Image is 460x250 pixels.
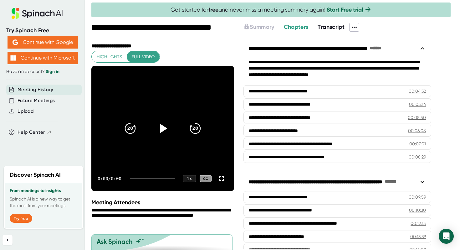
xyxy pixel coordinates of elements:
b: free [208,6,218,13]
button: Help Center [18,129,52,136]
div: Meeting Attendees [91,199,236,206]
a: Start Free trial [327,6,363,13]
button: Try free [10,214,32,223]
button: Collapse sidebar [3,235,13,245]
h3: From meetings to insights [10,188,77,193]
div: Try Spinach Free [6,27,79,34]
div: CC [200,175,212,182]
div: 00:13:39 [410,233,426,240]
div: 00:08:29 [409,154,426,160]
div: 00:07:01 [409,141,426,147]
span: Get started for and never miss a meeting summary again! [171,6,372,13]
button: Chapters [284,23,309,31]
span: Highlights [97,53,122,61]
div: 00:10:30 [409,207,426,213]
div: 00:04:32 [409,88,426,94]
button: Highlights [92,51,127,63]
div: 00:06:08 [408,128,426,134]
button: Upload [18,108,33,115]
div: 00:09:59 [409,194,426,200]
button: Future Meetings [18,97,55,104]
div: 0:00 / 0:00 [98,176,123,181]
button: Continue with Google [8,36,78,49]
div: Open Intercom Messenger [439,229,454,244]
div: Have an account? [6,69,79,75]
span: Help Center [18,129,45,136]
div: 00:12:15 [411,220,426,227]
p: Spinach AI is a new way to get the most from your meetings [10,196,77,209]
div: Upgrade to access [243,23,284,32]
div: 00:05:14 [409,101,426,107]
span: Transcript [318,23,345,30]
span: Summary [250,23,274,30]
img: Aehbyd4JwY73AAAAAElFTkSuQmCC [13,39,18,45]
a: Sign in [46,69,59,74]
div: 00:05:50 [408,114,426,121]
div: 1 x [183,175,196,182]
span: Full video [132,53,155,61]
button: Transcript [318,23,345,31]
h2: Discover Spinach AI [10,171,61,179]
button: Continue with Microsoft [8,52,78,64]
span: Chapters [284,23,309,30]
button: Full video [127,51,160,63]
div: Ask Spinach [97,238,133,245]
button: Summary [243,23,274,31]
button: Meeting History [18,86,53,93]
